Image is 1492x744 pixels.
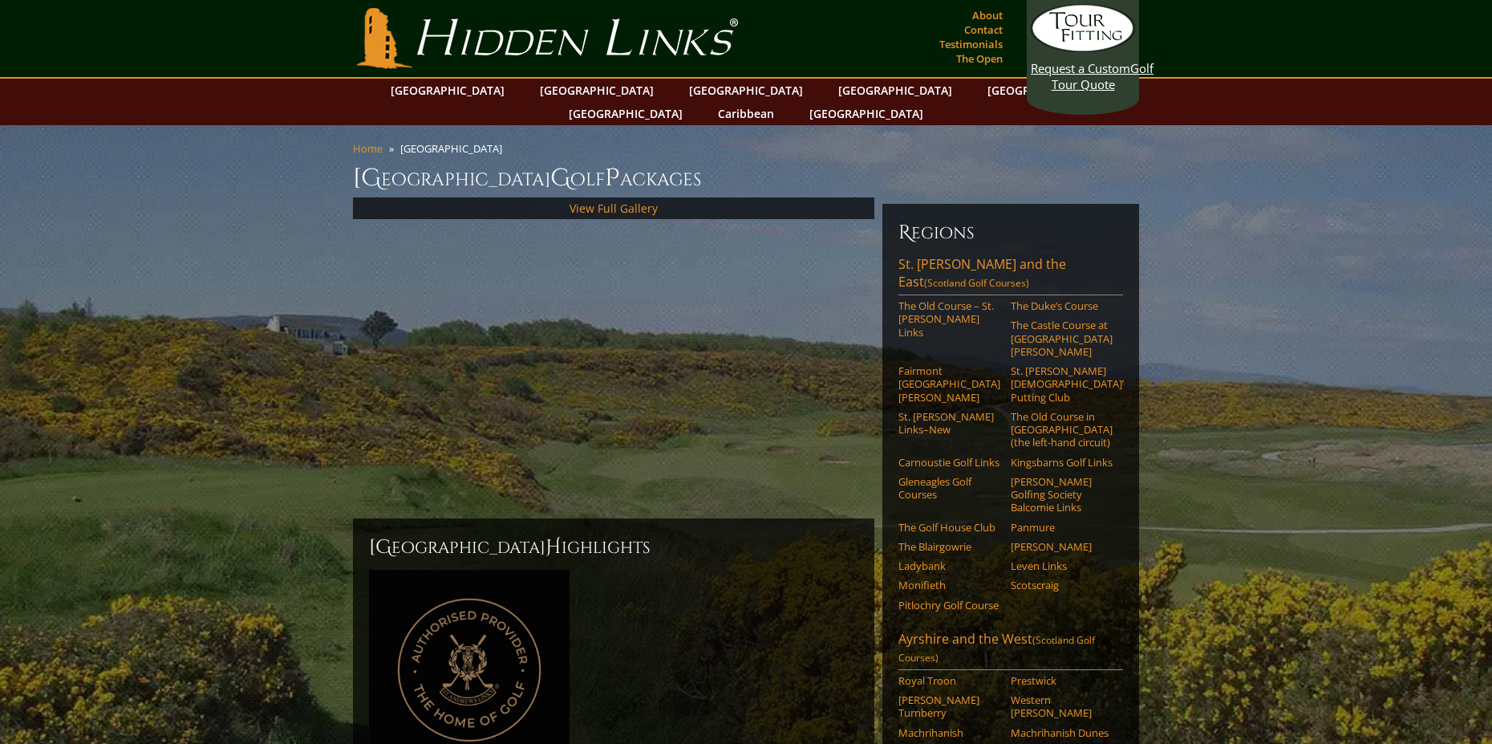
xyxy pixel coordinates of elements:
[710,102,782,125] a: Caribbean
[369,535,858,560] h2: [GEOGRAPHIC_DATA] ighlights
[1011,540,1113,553] a: [PERSON_NAME]
[1031,60,1130,76] span: Request a Custom
[1011,674,1113,687] a: Prestwick
[801,102,931,125] a: [GEOGRAPHIC_DATA]
[968,4,1007,26] a: About
[1011,319,1113,358] a: The Castle Course at [GEOGRAPHIC_DATA][PERSON_NAME]
[545,535,562,560] span: H
[935,33,1007,55] a: Testimonials
[1011,521,1113,534] a: Panmure
[898,299,1000,339] a: The Old Course – St. [PERSON_NAME] Links
[1011,475,1113,514] a: [PERSON_NAME] Golfing Society Balcomie Links
[353,162,1139,194] h1: [GEOGRAPHIC_DATA] olf ackages
[898,630,1123,670] a: Ayrshire and the West(Scotland Golf Courses)
[1011,579,1113,592] a: Scotscraig
[898,475,1000,502] a: Gleneagles Golf Courses
[605,162,620,194] span: P
[898,633,1095,665] span: (Scotland Golf Courses)
[898,726,1000,739] a: Machrihanish
[1011,693,1113,720] a: Western [PERSON_NAME]
[550,162,570,194] span: G
[1011,726,1113,739] a: Machrihanish Dunes
[1011,410,1113,449] a: The Old Course in [GEOGRAPHIC_DATA] (the left-hand circuit)
[898,693,1000,720] a: [PERSON_NAME] Turnberry
[898,456,1000,469] a: Carnoustie Golf Links
[898,410,1000,437] a: St. [PERSON_NAME] Links–New
[898,255,1123,295] a: St. [PERSON_NAME] and the East(Scotland Golf Courses)
[898,674,1000,687] a: Royal Troon
[898,599,1000,612] a: Pitlochry Golf Course
[898,521,1000,534] a: The Golf House Club
[1011,299,1113,312] a: The Duke’s Course
[1011,364,1113,404] a: St. [PERSON_NAME] [DEMOGRAPHIC_DATA]’ Putting Club
[383,79,513,102] a: [GEOGRAPHIC_DATA]
[532,79,662,102] a: [GEOGRAPHIC_DATA]
[898,559,1000,572] a: Ladybank
[898,220,1123,246] h6: Regions
[830,79,960,102] a: [GEOGRAPHIC_DATA]
[561,102,691,125] a: [GEOGRAPHIC_DATA]
[898,579,1000,592] a: Monifieth
[960,18,1007,41] a: Contact
[1011,559,1113,572] a: Leven Links
[1011,456,1113,469] a: Kingsbarns Golf Links
[681,79,811,102] a: [GEOGRAPHIC_DATA]
[570,201,658,216] a: View Full Gallery
[979,79,1109,102] a: [GEOGRAPHIC_DATA]
[952,47,1007,70] a: The Open
[898,364,1000,404] a: Fairmont [GEOGRAPHIC_DATA][PERSON_NAME]
[1031,4,1135,92] a: Request a CustomGolf Tour Quote
[353,141,383,156] a: Home
[924,276,1029,290] span: (Scotland Golf Courses)
[400,141,509,156] li: [GEOGRAPHIC_DATA]
[898,540,1000,553] a: The Blairgowrie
